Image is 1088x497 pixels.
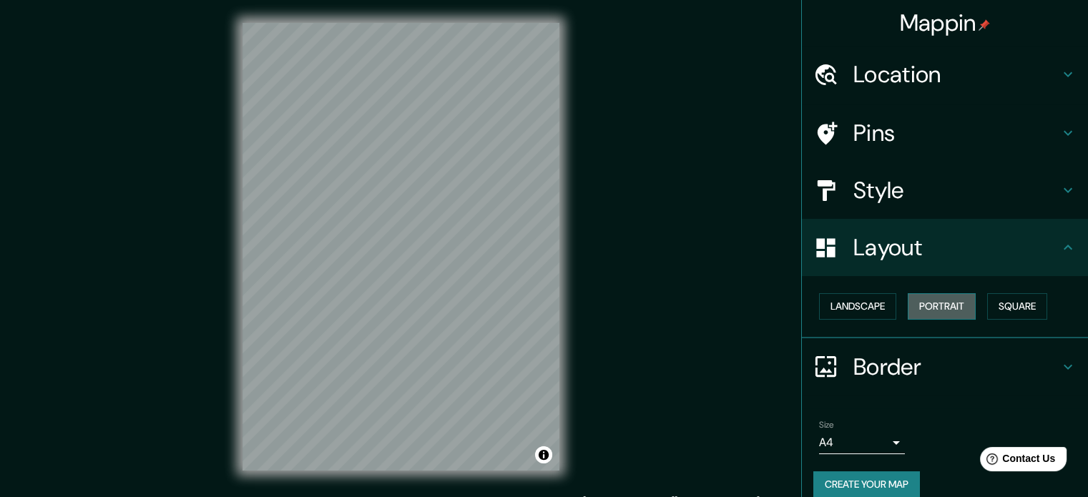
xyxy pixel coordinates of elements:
button: Toggle attribution [535,446,552,463]
h4: Pins [853,119,1059,147]
button: Portrait [908,293,976,320]
div: Border [802,338,1088,395]
div: A4 [819,431,905,454]
h4: Style [853,176,1059,205]
div: Style [802,162,1088,219]
h4: Location [853,60,1059,89]
h4: Mappin [900,9,991,37]
div: Layout [802,219,1088,276]
img: pin-icon.png [979,19,990,31]
button: Landscape [819,293,896,320]
button: Square [987,293,1047,320]
div: Pins [802,104,1088,162]
h4: Border [853,353,1059,381]
h4: Layout [853,233,1059,262]
label: Size [819,418,834,430]
div: Location [802,46,1088,103]
canvas: Map [242,23,559,471]
iframe: Help widget launcher [961,441,1072,481]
